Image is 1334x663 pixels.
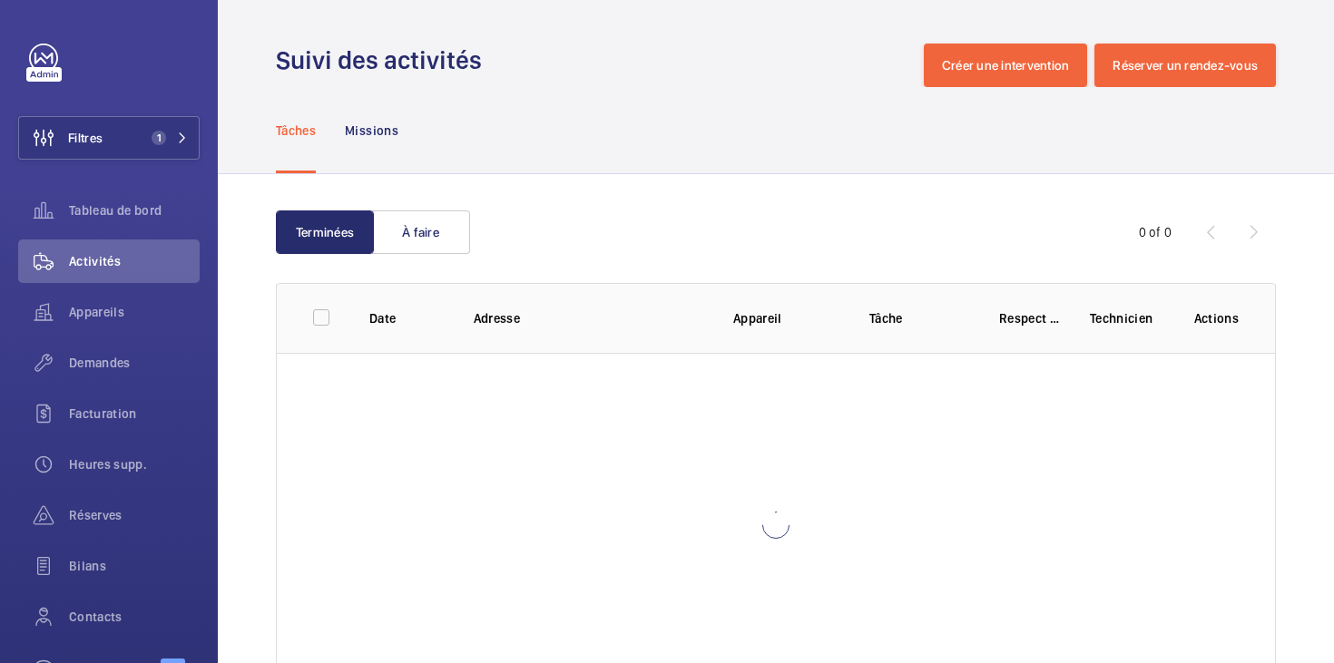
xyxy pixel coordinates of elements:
p: Missions [345,122,398,140]
span: Bilans [69,557,200,575]
div: 0 of 0 [1139,223,1172,241]
button: Réserver un rendez-vous [1094,44,1276,87]
p: Tâches [276,122,316,140]
p: Tâche [869,309,970,327]
button: Terminées [276,210,374,254]
span: 1 [152,131,166,145]
p: Actions [1194,309,1239,327]
span: Demandes [69,354,200,372]
h1: Suivi des activités [276,44,493,77]
p: Appareil [733,309,840,327]
p: Respect délai [999,309,1061,327]
span: Appareils [69,303,200,321]
span: Réserves [69,506,200,524]
span: Contacts [69,608,200,626]
p: Technicien [1090,309,1165,327]
button: À faire [372,210,470,254]
span: Facturation [69,405,200,423]
span: Activités [69,252,200,270]
span: Tableau de bord [69,201,200,219]
p: Adresse [474,309,704,327]
p: Date [369,309,445,327]
button: Créer une intervention [924,44,1088,87]
span: Heures supp. [69,455,200,473]
button: Filtres1 [18,116,200,160]
span: Filtres [68,129,103,147]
